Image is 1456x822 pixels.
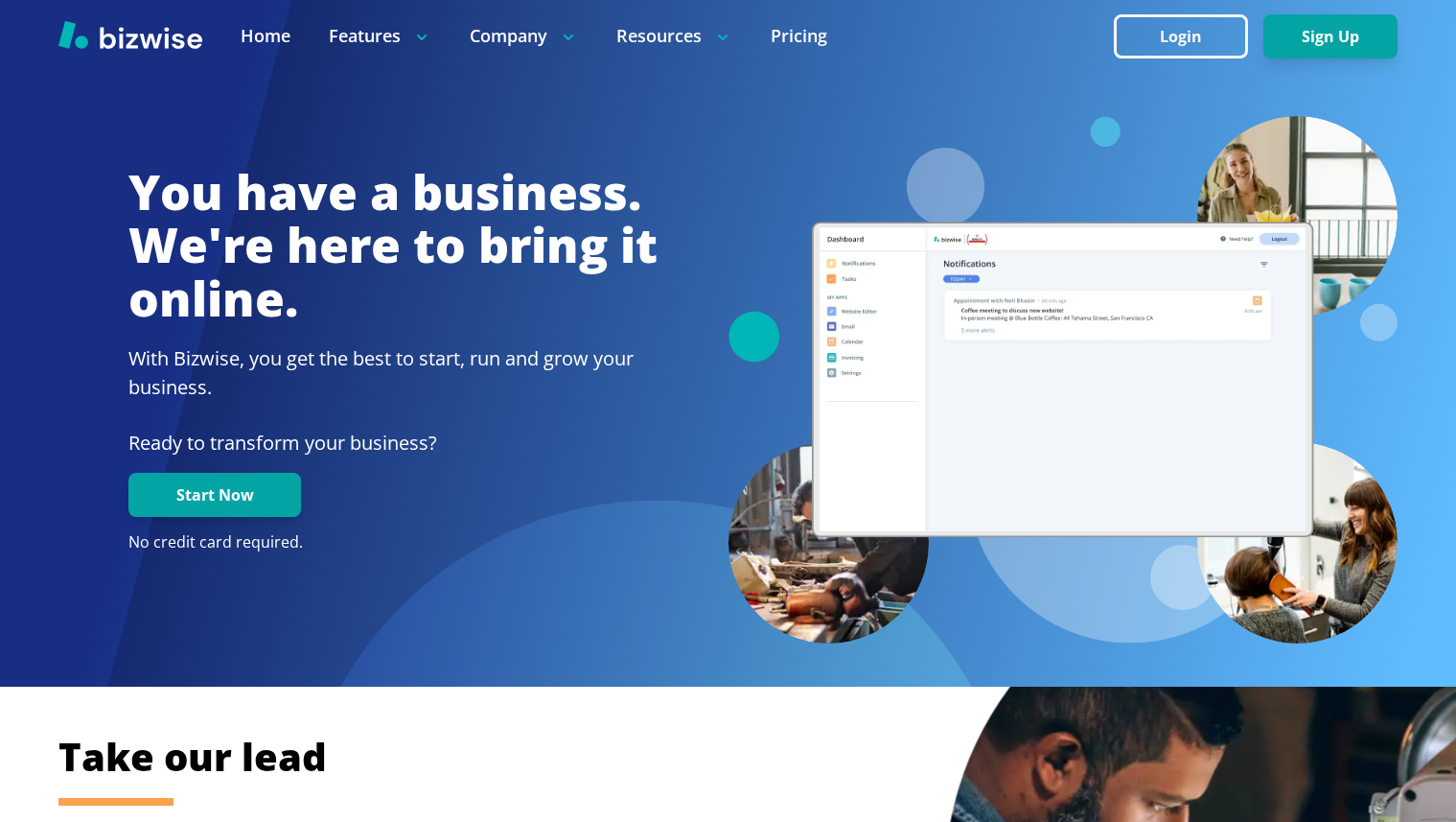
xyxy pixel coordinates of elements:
button: Sign Up [1263,14,1398,59]
a: Login [1114,28,1263,46]
h2: Take our lead [58,731,1398,783]
h1: You have a business. We're here to bring it online. [128,166,658,326]
button: Login [1114,14,1248,59]
a: Sign Up [1263,28,1398,46]
a: Home [241,24,290,48]
p: Company [470,24,578,48]
a: Start Now [128,486,301,505]
p: Features [329,24,431,48]
p: No credit card required. [128,532,658,553]
p: Resources [616,24,732,48]
a: Pricing [771,24,827,48]
img: Bizwise Logo [58,20,202,49]
button: Start Now [128,473,301,517]
h2: With Bizwise, you get the best to start, run and grow your business. [128,344,658,402]
p: Ready to transform your business? [128,429,658,458]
